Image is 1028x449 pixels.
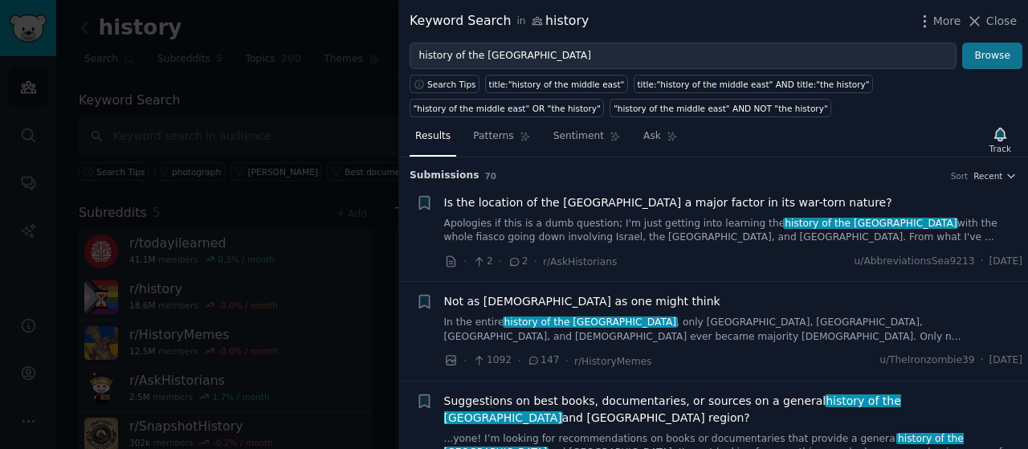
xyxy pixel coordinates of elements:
div: title:"history of the middle east" [489,79,625,90]
button: Recent [973,170,1017,182]
span: 2 [472,255,492,269]
span: Suggestions on best books, documentaries, or sources on a general and [GEOGRAPHIC_DATA] region? [444,393,1023,427]
span: 147 [527,353,560,368]
span: · [534,253,537,270]
span: history of the [GEOGRAPHIC_DATA] [503,316,678,328]
button: Browse [962,43,1022,70]
div: "history of the middle east" AND NOT "the history" [614,103,828,114]
a: "history of the middle east" OR "the history" [410,99,604,117]
span: · [981,255,984,269]
span: · [463,253,467,270]
span: 1092 [472,353,512,368]
div: Keyword Search history [410,11,589,31]
span: Results [415,129,451,144]
span: · [517,353,520,369]
div: Track [989,143,1011,154]
span: history of the [GEOGRAPHIC_DATA] [444,394,901,424]
span: [DATE] [989,353,1022,368]
a: Is the location of the [GEOGRAPHIC_DATA] a major factor in its war-torn nature? [444,194,892,211]
a: Ask [638,124,683,157]
a: Results [410,124,456,157]
a: Apologies if this is a dumb question; I'm just getting into learning thehistory of the [GEOGRAPHI... [444,217,1023,245]
div: "history of the middle east" OR "the history" [414,103,601,114]
span: Close [986,13,1017,30]
span: [DATE] [989,255,1022,269]
span: Search Tips [427,79,476,90]
button: More [916,13,961,30]
a: Patterns [467,124,536,157]
a: In the entirehistory of the [GEOGRAPHIC_DATA], only [GEOGRAPHIC_DATA], [GEOGRAPHIC_DATA], [GEOGRA... [444,316,1023,344]
span: · [463,353,467,369]
span: r/HistoryMemes [574,356,652,367]
span: 70 [485,171,497,181]
a: Suggestions on best books, documentaries, or sources on a generalhistory of the [GEOGRAPHIC_DATA]... [444,393,1023,427]
span: Ask [643,129,661,144]
span: · [981,353,984,368]
span: Recent [973,170,1002,182]
a: "history of the middle east" AND NOT "the history" [610,99,831,117]
span: · [499,253,502,270]
span: 2 [508,255,528,269]
span: r/AskHistorians [543,256,617,267]
a: Sentiment [548,124,626,157]
button: Close [966,13,1017,30]
div: title:"history of the middle east" AND title:"the history" [637,79,869,90]
button: Search Tips [410,75,479,93]
span: Sentiment [553,129,604,144]
span: More [933,13,961,30]
button: Track [984,123,1017,157]
span: u/TheIronzombie39 [879,353,974,368]
span: Submission s [410,169,479,183]
a: title:"history of the middle east" AND title:"the history" [634,75,873,93]
span: in [516,14,525,29]
span: u/AbbreviationsSea9213 [855,255,975,269]
span: · [565,353,568,369]
span: history of the [GEOGRAPHIC_DATA] [783,218,958,229]
div: Sort [951,170,969,182]
span: Patterns [473,129,513,144]
a: Not as [DEMOGRAPHIC_DATA] as one might think [444,293,720,310]
input: Try a keyword related to your business [410,43,957,70]
a: title:"history of the middle east" [485,75,628,93]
